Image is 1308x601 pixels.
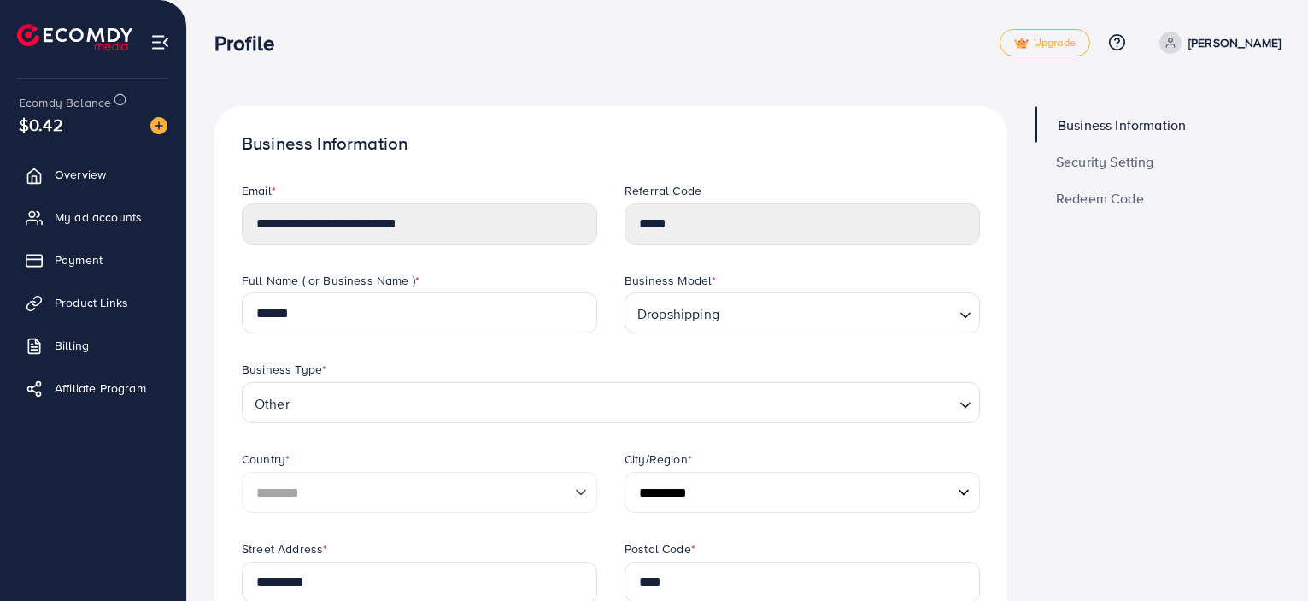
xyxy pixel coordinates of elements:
[242,540,327,557] label: Street Address
[251,388,293,419] span: Other
[242,451,290,468] label: Country
[634,298,723,329] span: Dropshipping
[625,292,980,333] div: Search for option
[242,182,276,199] label: Email
[13,371,173,405] a: Affiliate Program
[55,337,89,354] span: Billing
[55,209,142,226] span: My ad accounts
[19,112,63,137] span: $0.42
[625,451,692,468] label: City/Region
[13,243,173,277] a: Payment
[625,540,695,557] label: Postal Code
[19,94,111,111] span: Ecomdy Balance
[13,286,173,320] a: Product Links
[150,117,167,134] img: image
[1058,118,1186,132] span: Business Information
[1153,32,1281,54] a: [PERSON_NAME]
[1188,32,1281,53] p: [PERSON_NAME]
[55,251,103,268] span: Payment
[295,387,953,419] input: Search for option
[1056,191,1144,205] span: Redeem Code
[724,298,953,329] input: Search for option
[242,361,326,378] label: Business Type
[55,166,106,183] span: Overview
[17,24,132,50] img: logo
[625,182,701,199] label: Referral Code
[1000,29,1090,56] a: tickUpgrade
[150,32,170,52] img: menu
[55,294,128,311] span: Product Links
[242,272,419,289] label: Full Name ( or Business Name )
[625,272,716,289] label: Business Model
[13,157,173,191] a: Overview
[55,380,146,397] span: Affiliate Program
[242,133,980,155] h1: Business Information
[13,328,173,362] a: Billing
[13,200,173,234] a: My ad accounts
[242,382,980,423] div: Search for option
[1014,38,1029,50] img: tick
[1235,524,1295,588] iframe: Chat
[1056,155,1154,168] span: Security Setting
[214,31,288,56] h3: Profile
[1014,37,1076,50] span: Upgrade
